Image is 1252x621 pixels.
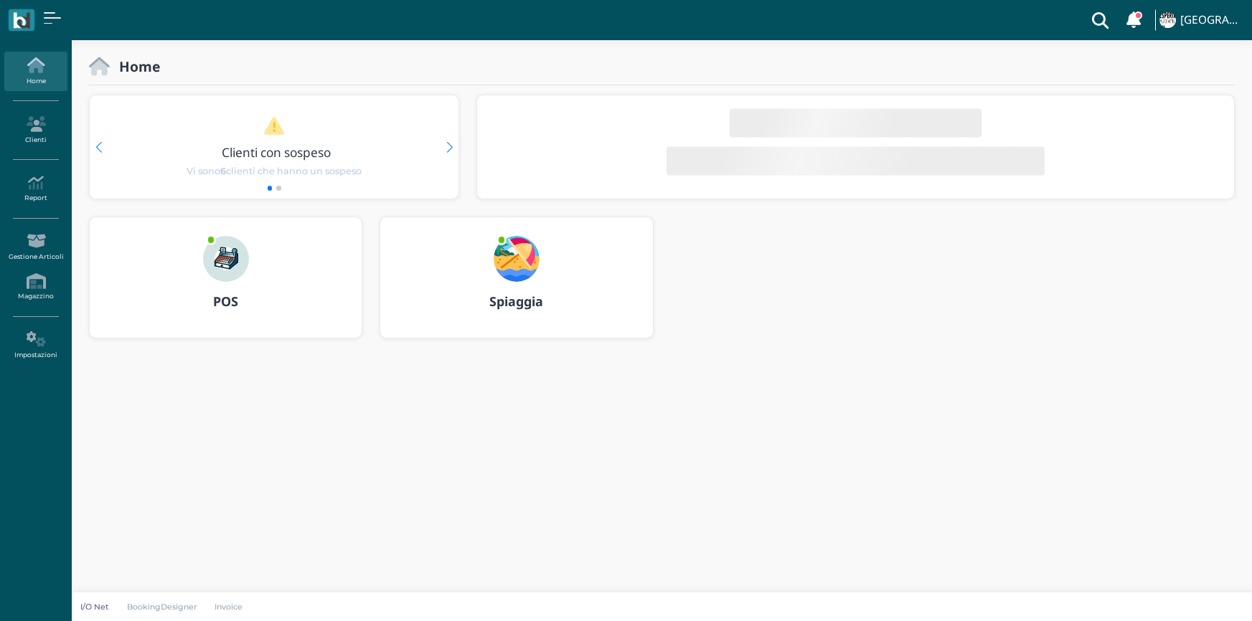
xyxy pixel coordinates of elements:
[220,166,226,176] b: 6
[110,59,160,74] h2: Home
[117,116,431,178] a: Clienti con sospeso Vi sono6clienti che hanno un sospeso
[1157,3,1243,37] a: ... [GEOGRAPHIC_DATA]
[95,142,102,153] div: Previous slide
[13,12,29,29] img: logo
[203,236,249,282] img: ...
[1150,577,1240,609] iframe: Help widget launcher
[4,326,67,365] a: Impostazioni
[4,267,67,307] a: Magazzino
[1180,14,1243,27] h4: [GEOGRAPHIC_DATA]
[213,293,238,310] b: POS
[187,164,362,178] span: Vi sono clienti che hanno un sospeso
[489,293,543,310] b: Spiaggia
[4,169,67,209] a: Report
[120,146,434,159] h3: Clienti con sospeso
[4,110,67,150] a: Clienti
[4,52,67,91] a: Home
[446,142,453,153] div: Next slide
[90,95,458,199] div: 1 / 2
[89,217,362,356] a: ... POS
[1159,12,1175,28] img: ...
[4,227,67,267] a: Gestione Articoli
[380,217,653,356] a: ... Spiaggia
[494,236,540,282] img: ...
